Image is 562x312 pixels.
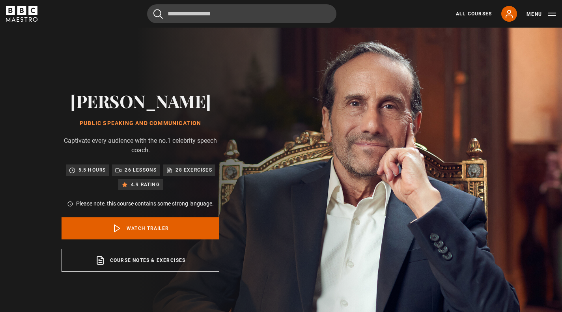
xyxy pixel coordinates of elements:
[527,10,556,18] button: Toggle navigation
[147,4,336,23] input: Search
[125,166,157,174] p: 26 lessons
[6,6,37,22] svg: BBC Maestro
[456,10,492,17] a: All Courses
[62,91,219,111] h2: [PERSON_NAME]
[131,181,160,189] p: 4.9 rating
[62,136,219,155] p: Captivate every audience with the no.1 celebrity speech coach.
[62,217,219,239] a: Watch Trailer
[76,200,214,208] p: Please note, this course contains some strong language.
[62,249,219,272] a: Course notes & exercises
[176,166,212,174] p: 28 exercises
[62,120,219,127] h1: Public Speaking and Communication
[78,166,106,174] p: 5.5 hours
[153,9,163,19] button: Submit the search query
